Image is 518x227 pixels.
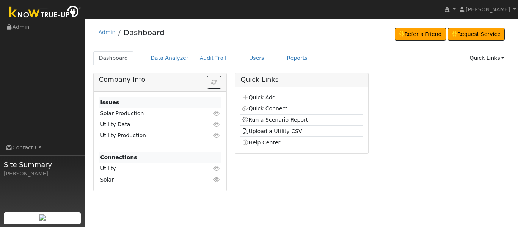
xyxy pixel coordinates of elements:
[213,177,220,182] i: Click to view
[395,28,446,41] a: Refer a Friend
[99,119,201,130] td: Utility Data
[242,128,302,134] a: Upload a Utility CSV
[242,139,281,146] a: Help Center
[243,51,270,65] a: Users
[99,29,116,35] a: Admin
[99,130,201,141] td: Utility Production
[194,51,232,65] a: Audit Trail
[242,117,308,123] a: Run a Scenario Report
[123,28,165,37] a: Dashboard
[93,51,134,65] a: Dashboard
[99,108,201,119] td: Solar Production
[6,4,85,21] img: Know True-Up
[213,166,220,171] i: Click to view
[213,133,220,138] i: Click to view
[4,170,81,178] div: [PERSON_NAME]
[464,51,510,65] a: Quick Links
[281,51,313,65] a: Reports
[99,163,201,174] td: Utility
[39,214,46,221] img: retrieve
[99,174,201,185] td: Solar
[448,28,505,41] a: Request Service
[99,76,221,84] h5: Company Info
[4,160,81,170] span: Site Summary
[145,51,194,65] a: Data Analyzer
[242,105,287,111] a: Quick Connect
[466,6,510,13] span: [PERSON_NAME]
[100,154,137,160] strong: Connections
[100,99,119,105] strong: Issues
[242,94,276,100] a: Quick Add
[213,111,220,116] i: Click to view
[240,76,363,84] h5: Quick Links
[213,122,220,127] i: Click to view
